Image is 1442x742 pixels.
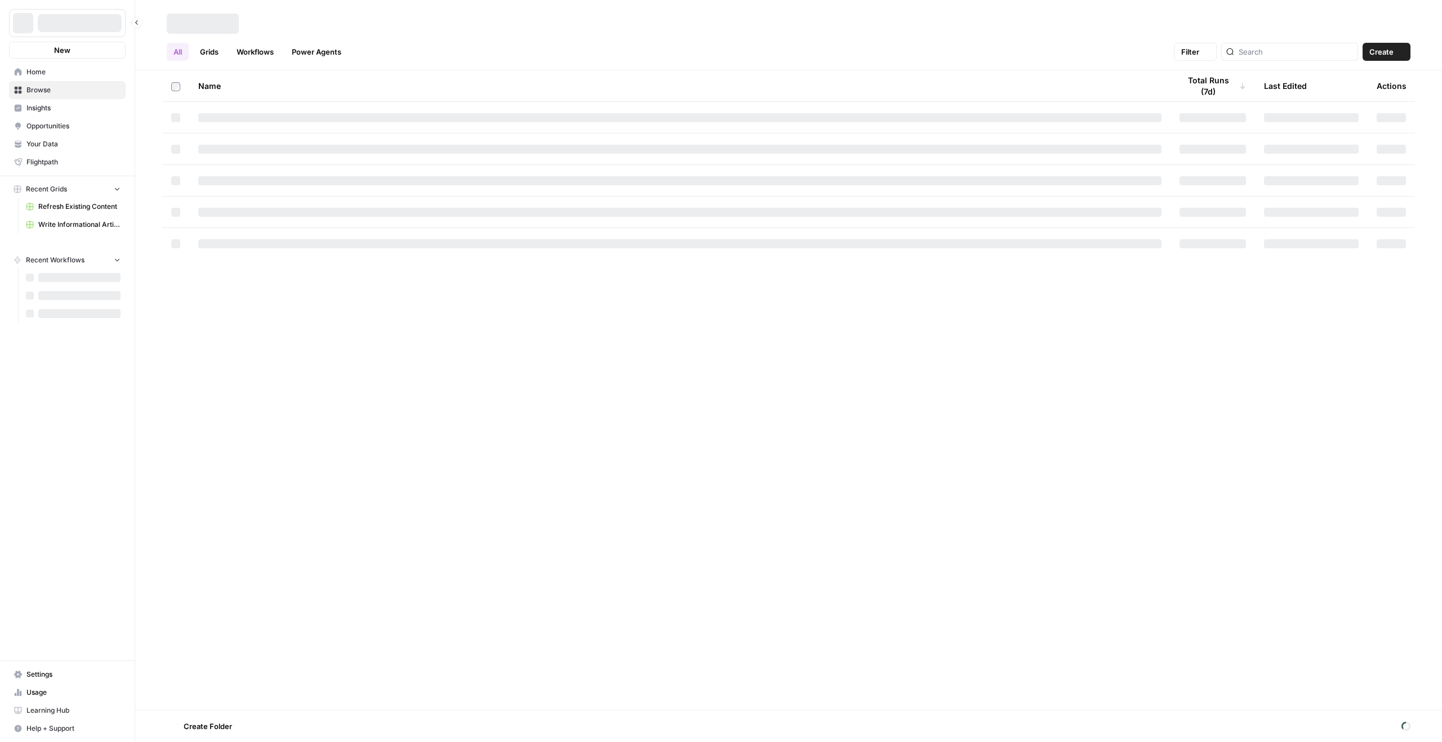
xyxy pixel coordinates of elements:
button: Filter [1174,43,1217,61]
div: Last Edited [1264,70,1307,101]
a: Home [9,63,126,81]
a: Grids [193,43,225,61]
span: Insights [26,103,121,113]
a: Workflows [230,43,281,61]
a: Learning Hub [9,701,126,719]
a: Usage [9,683,126,701]
a: Power Agents [285,43,348,61]
button: Recent Grids [9,181,126,198]
span: Home [26,67,121,77]
span: Filter [1181,46,1199,57]
span: Your Data [26,139,121,149]
a: Flightpath [9,153,126,171]
button: Help + Support [9,719,126,737]
a: Your Data [9,135,126,153]
a: Browse [9,81,126,99]
span: Refresh Existing Content [38,202,121,212]
button: New [9,42,126,59]
div: Total Runs (7d) [1180,70,1246,101]
button: Create Folder [167,717,239,735]
span: Opportunities [26,121,121,131]
span: Learning Hub [26,705,121,716]
a: Settings [9,665,126,683]
button: Recent Workflows [9,252,126,269]
span: New [54,44,70,56]
span: Recent Grids [26,184,67,194]
span: Browse [26,85,121,95]
a: Insights [9,99,126,117]
input: Search [1239,46,1353,57]
span: Create [1369,46,1394,57]
a: Write Informational Article [21,216,126,234]
span: Recent Workflows [26,255,84,265]
a: All [167,43,189,61]
span: Write Informational Article [38,220,121,230]
a: Refresh Existing Content [21,198,126,216]
span: Settings [26,669,121,680]
div: Actions [1377,70,1407,101]
span: Usage [26,687,121,698]
div: Name [198,70,1161,101]
button: Create [1363,43,1410,61]
span: Flightpath [26,157,121,167]
span: Create Folder [184,721,232,732]
span: Help + Support [26,723,121,734]
a: Opportunities [9,117,126,135]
